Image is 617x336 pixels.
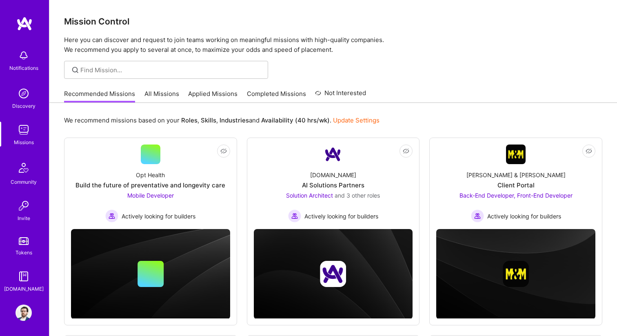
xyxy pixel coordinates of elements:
[64,16,602,27] h3: Mission Control
[310,171,356,179] div: [DOMAIN_NAME]
[315,88,366,103] a: Not Interested
[503,261,529,287] img: Company logo
[144,89,179,103] a: All Missions
[188,89,237,103] a: Applied Missions
[181,116,198,124] b: Roles
[220,116,249,124] b: Industries
[127,192,174,199] span: Mobile Developer
[16,122,32,138] img: teamwork
[16,16,33,31] img: logo
[497,181,535,189] div: Client Portal
[459,192,573,199] span: Back-End Developer, Front-End Developer
[403,148,409,154] i: icon EyeClosed
[466,171,566,179] div: [PERSON_NAME] & [PERSON_NAME]
[16,305,32,321] img: User Avatar
[16,268,32,285] img: guide book
[220,148,227,154] i: icon EyeClosed
[14,158,33,178] img: Community
[64,89,135,103] a: Recommended Missions
[12,102,36,110] div: Discovery
[16,198,32,214] img: Invite
[323,145,343,164] img: Company Logo
[64,116,380,125] p: We recommend missions based on your , , and .
[304,212,378,220] span: Actively looking for builders
[335,192,380,199] span: and 3 other roles
[14,138,34,147] div: Missions
[9,64,38,72] div: Notifications
[16,248,32,257] div: Tokens
[16,47,32,64] img: bell
[11,178,37,186] div: Community
[201,116,216,124] b: Skills
[18,214,30,223] div: Invite
[320,261,346,287] img: Company logo
[471,209,484,223] img: Actively looking for builders
[80,66,262,74] input: Find Mission...
[487,212,561,220] span: Actively looking for builders
[333,116,380,124] a: Update Settings
[254,229,413,319] img: cover
[261,116,330,124] b: Availability (40 hrs/wk)
[302,181,364,189] div: AI Solutions Partners
[136,171,165,179] div: Opt Health
[122,212,195,220] span: Actively looking for builders
[506,145,526,164] img: Company Logo
[71,229,230,319] img: cover
[16,85,32,102] img: discovery
[586,148,592,154] i: icon EyeClosed
[288,209,301,223] img: Actively looking for builders
[64,35,602,55] p: Here you can discover and request to join teams working on meaningful missions with high-quality ...
[436,229,595,319] img: cover
[4,285,44,293] div: [DOMAIN_NAME]
[247,89,306,103] a: Completed Missions
[105,209,118,223] img: Actively looking for builders
[19,237,29,245] img: tokens
[286,192,333,199] span: Solution Architect
[71,65,80,75] i: icon SearchGrey
[75,181,225,189] div: Build the future of preventative and longevity care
